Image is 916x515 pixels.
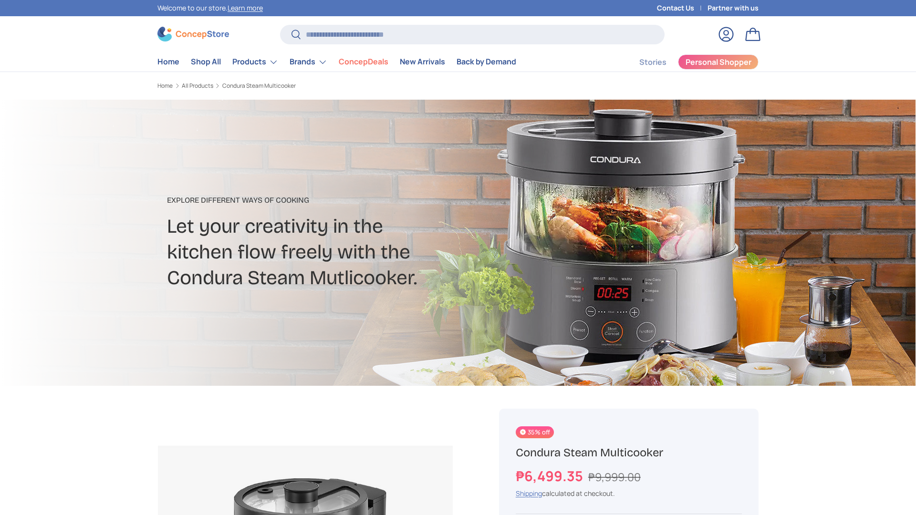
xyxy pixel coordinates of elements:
[516,445,742,460] h1: Condura Steam Multicooker
[284,52,333,72] summary: Brands
[157,52,179,71] a: Home
[686,58,751,66] span: Personal Shopper
[516,489,542,498] a: Shipping
[457,52,516,71] a: Back by Demand
[657,3,708,13] a: Contact Us
[182,83,213,89] a: All Products
[588,469,641,484] s: ₱9,999.00
[678,54,759,70] a: Personal Shopper
[228,3,263,12] a: Learn more
[157,52,516,72] nav: Primary
[400,52,445,71] a: New Arrivals
[339,52,388,71] a: ConcepDeals
[157,82,476,90] nav: Breadcrumbs
[516,426,554,438] span: 35% off
[157,83,173,89] a: Home
[639,53,666,72] a: Stories
[516,466,585,485] strong: ₱6,499.35
[616,52,759,72] nav: Secondary
[167,214,533,291] h2: Let your creativity in the kitchen flow freely with the Condura Steam Mutlicooker.
[708,3,759,13] a: Partner with us
[222,83,296,89] a: Condura Steam Multicooker
[232,52,278,72] a: Products
[290,52,327,72] a: Brands
[227,52,284,72] summary: Products
[191,52,221,71] a: Shop All
[157,27,229,41] img: ConcepStore
[167,195,533,206] p: Explore different ways of cooking
[157,3,263,13] p: Welcome to our store.
[516,488,742,498] div: calculated at checkout.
